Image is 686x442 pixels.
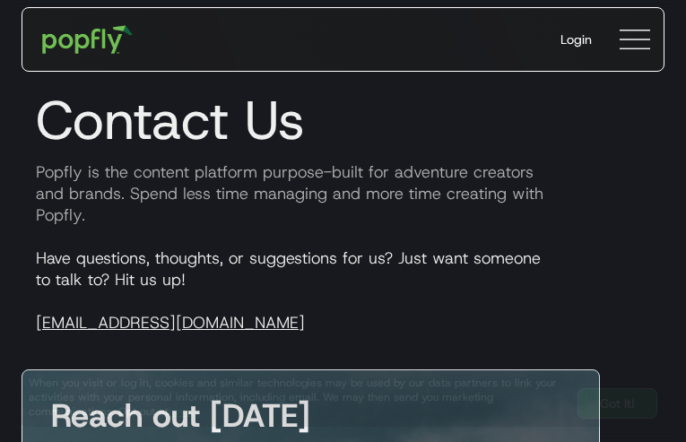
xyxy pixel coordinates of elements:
[30,13,145,66] a: home
[29,376,563,419] div: When you visit or log in, cookies and similar technologies may be used by our data partners to li...
[22,247,664,334] p: Have questions, thoughts, or suggestions for us? Just want someone to talk to? Hit us up!
[560,30,592,48] div: Login
[22,88,664,152] h1: Contact Us
[546,16,606,63] a: Login
[169,404,191,419] a: here
[36,312,305,334] a: [EMAIL_ADDRESS][DOMAIN_NAME]
[22,161,664,226] p: Popfly is the content platform purpose-built for adventure creators and brands. Spend less time m...
[577,388,657,419] a: Got It!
